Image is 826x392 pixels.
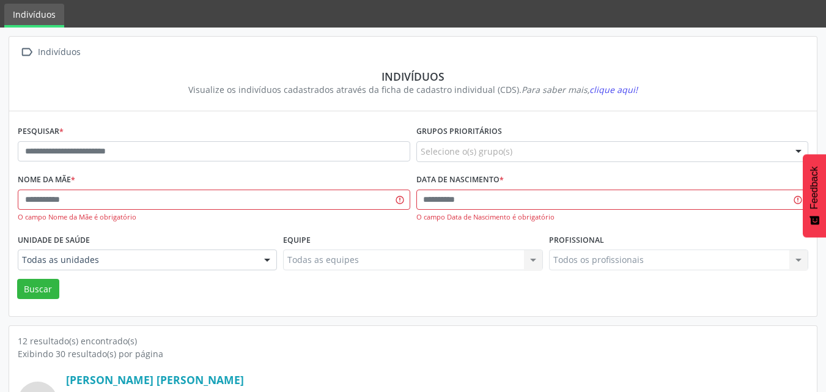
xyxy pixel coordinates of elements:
[283,231,311,250] label: Equipe
[18,171,75,190] label: Nome da mãe
[18,335,808,347] div: 12 resultado(s) encontrado(s)
[35,43,83,61] div: Indivíduos
[26,83,800,96] div: Visualize os indivíduos cadastrados através da ficha de cadastro individual (CDS).
[416,212,809,223] div: O campo Data de Nascimento é obrigatório
[26,70,800,83] div: Indivíduos
[549,231,604,250] label: Profissional
[589,84,638,95] span: clique aqui!
[809,166,820,209] span: Feedback
[17,279,59,300] button: Buscar
[421,145,512,158] span: Selecione o(s) grupo(s)
[522,84,638,95] i: Para saber mais,
[18,43,83,61] a:  Indivíduos
[18,122,64,141] label: Pesquisar
[18,212,410,223] div: O campo Nome da Mãe é obrigatório
[66,373,244,386] a: [PERSON_NAME] [PERSON_NAME]
[22,254,252,266] span: Todas as unidades
[18,347,808,360] div: Exibindo 30 resultado(s) por página
[416,122,502,141] label: Grupos prioritários
[18,231,90,250] label: Unidade de saúde
[18,43,35,61] i: 
[416,171,504,190] label: Data de nascimento
[4,4,64,28] a: Indivíduos
[803,154,826,237] button: Feedback - Mostrar pesquisa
